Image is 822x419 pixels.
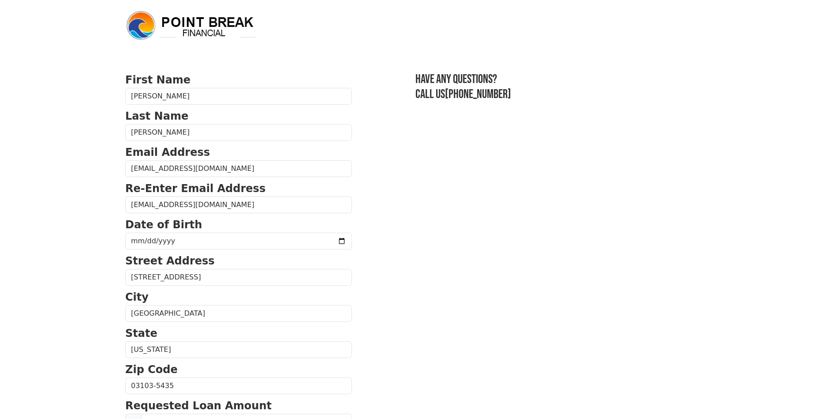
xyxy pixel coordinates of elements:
strong: Zip Code [125,363,178,376]
input: Zip Code [125,377,352,394]
input: City [125,305,352,322]
input: Last Name [125,124,352,141]
strong: Re-Enter Email Address [125,182,265,195]
input: Email Address [125,160,352,177]
strong: State [125,327,157,340]
input: Street Address [125,269,352,286]
strong: City [125,291,149,303]
input: Re-Enter Email Address [125,196,352,213]
strong: Street Address [125,255,215,267]
img: logo.png [125,10,258,42]
strong: Date of Birth [125,219,202,231]
strong: Last Name [125,110,188,122]
a: [PHONE_NUMBER] [445,87,511,102]
input: First Name [125,88,352,105]
strong: First Name [125,74,191,86]
h3: Have any questions? [415,72,697,87]
strong: Requested Loan Amount [125,400,272,412]
strong: Email Address [125,146,210,159]
h3: Call us [415,87,697,102]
